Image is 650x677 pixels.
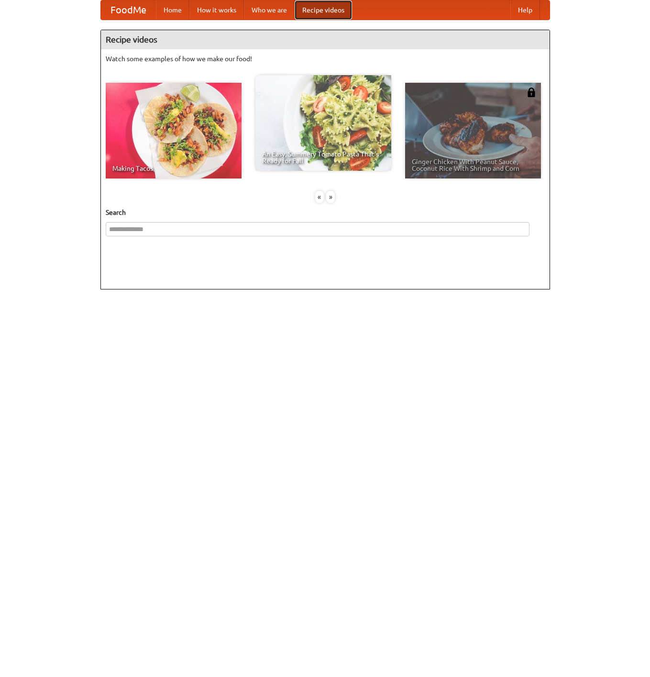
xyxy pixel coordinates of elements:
h5: Search [106,208,545,217]
a: Home [156,0,189,20]
a: An Easy, Summery Tomato Pasta That's Ready for Fall [255,75,391,171]
a: FoodMe [101,0,156,20]
a: Help [510,0,540,20]
a: Recipe videos [295,0,352,20]
img: 483408.png [527,88,536,97]
div: » [326,191,335,203]
span: An Easy, Summery Tomato Pasta That's Ready for Fall [262,151,385,164]
a: Who we are [244,0,295,20]
a: Making Tacos [106,83,242,178]
div: « [315,191,324,203]
a: How it works [189,0,244,20]
h4: Recipe videos [101,30,550,49]
span: Making Tacos [112,165,235,172]
p: Watch some examples of how we make our food! [106,54,545,64]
